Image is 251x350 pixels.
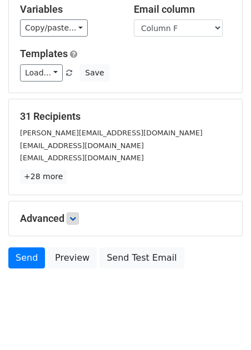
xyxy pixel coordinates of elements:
iframe: Chat Widget [195,297,251,350]
a: Load... [20,64,63,82]
button: Save [80,64,109,82]
a: Templates [20,48,68,59]
h5: Email column [134,3,231,16]
a: Send Test Email [99,247,184,268]
small: [EMAIL_ADDRESS][DOMAIN_NAME] [20,154,144,162]
h5: Variables [20,3,117,16]
a: Copy/paste... [20,19,88,37]
h5: Advanced [20,212,231,225]
small: [PERSON_NAME][EMAIL_ADDRESS][DOMAIN_NAME] [20,129,203,137]
h5: 31 Recipients [20,110,231,123]
a: Preview [48,247,97,268]
a: +28 more [20,170,67,184]
div: Widżet czatu [195,297,251,350]
a: Send [8,247,45,268]
small: [EMAIL_ADDRESS][DOMAIN_NAME] [20,141,144,150]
